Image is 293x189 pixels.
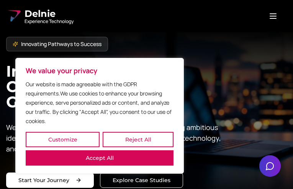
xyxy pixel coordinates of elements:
[259,8,287,24] button: Open menu
[6,64,287,110] h1: Imagine Craft Grow
[25,18,74,25] span: Experience Technology
[103,132,174,147] button: Reject All
[6,122,227,154] p: We blaze new trails with cutting-edge solutions, turning ambitious ideas into powerful, scalable ...
[6,8,21,24] img: Delnie Logo
[26,132,100,147] button: Customize
[6,8,74,25] a: Delnie Logo Full
[21,40,101,48] span: Innovating Pathways to Success
[26,150,174,166] button: Accept All
[259,155,281,177] button: Open chat
[6,173,94,188] a: Start your project with us
[100,173,183,188] a: Explore our solutions
[26,80,174,126] p: Our website is made agreeable with the GDPR requirements.We use cookies to enhance your browsing ...
[25,8,74,20] span: Delnie
[26,66,174,75] p: We value your privacy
